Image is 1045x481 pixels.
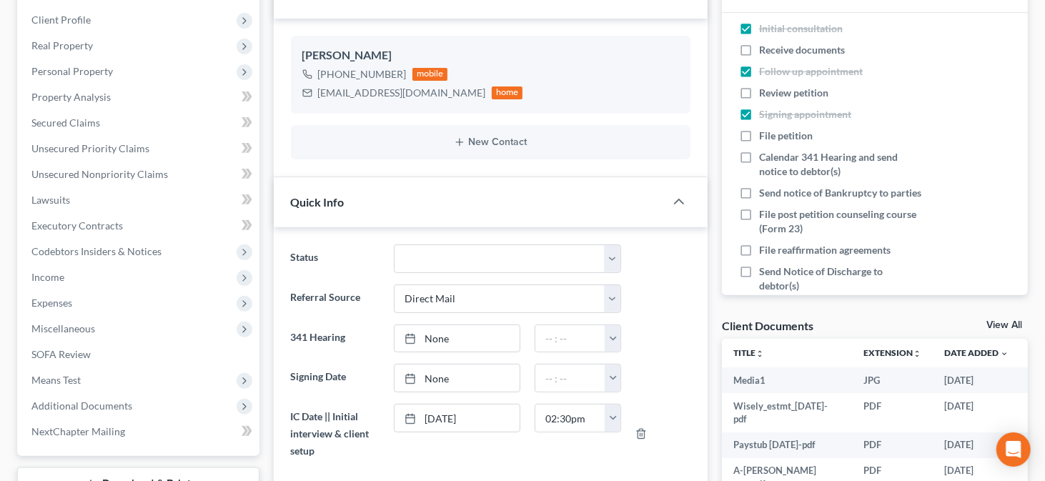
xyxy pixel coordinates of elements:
[31,245,162,257] span: Codebtors Insiders & Notices
[284,284,387,313] label: Referral Source
[395,365,520,392] a: None
[395,405,520,432] a: [DATE]
[31,65,113,77] span: Personal Property
[20,84,259,110] a: Property Analysis
[318,67,407,81] div: [PHONE_NUMBER]
[722,393,852,432] td: Wisely_estmt_[DATE]-pdf
[759,44,845,56] span: Receive documents
[759,265,883,292] span: Send Notice of Discharge to debtor(s)
[20,110,259,136] a: Secured Claims
[535,325,605,352] input: -- : --
[20,136,259,162] a: Unsecured Priority Claims
[284,324,387,353] label: 341 Hearing
[733,347,764,358] a: Titleunfold_more
[535,405,605,432] input: -- : --
[31,168,168,180] span: Unsecured Nonpriority Claims
[913,349,921,358] i: unfold_more
[759,86,828,99] span: Review petition
[31,142,149,154] span: Unsecured Priority Claims
[302,137,679,148] button: New Contact
[535,365,605,392] input: -- : --
[31,219,123,232] span: Executory Contracts
[395,325,520,352] a: None
[31,297,72,309] span: Expenses
[412,68,448,81] div: mobile
[284,364,387,392] label: Signing Date
[284,244,387,273] label: Status
[31,116,100,129] span: Secured Claims
[318,86,486,100] div: [EMAIL_ADDRESS][DOMAIN_NAME]
[722,318,813,333] div: Client Documents
[933,432,1020,458] td: [DATE]
[759,108,851,120] span: Signing appointment
[31,400,132,412] span: Additional Documents
[31,14,91,26] span: Client Profile
[31,271,64,283] span: Income
[759,65,863,77] span: Follow up appointment
[31,425,125,437] span: NextChapter Mailing
[20,213,259,239] a: Executory Contracts
[759,22,843,34] span: Initial consultation
[722,432,852,458] td: Paystub [DATE]-pdf
[756,349,764,358] i: unfold_more
[31,91,111,103] span: Property Analysis
[284,404,387,464] label: IC Date || Initial interview & client setup
[863,347,921,358] a: Extensionunfold_more
[759,151,898,177] span: Calendar 341 Hearing and send notice to debtor(s)
[31,348,91,360] span: SOFA Review
[302,47,679,64] div: [PERSON_NAME]
[20,419,259,445] a: NextChapter Mailing
[759,244,891,256] span: File reaffirmation agreements
[759,187,921,199] span: Send notice of Bankruptcy to parties
[852,432,933,458] td: PDF
[933,393,1020,432] td: [DATE]
[759,208,916,234] span: File post petition counseling course (Form 23)
[996,432,1031,467] div: Open Intercom Messenger
[31,194,70,206] span: Lawsuits
[492,86,523,99] div: home
[986,320,1022,330] a: View All
[722,367,852,393] td: Media1
[933,367,1020,393] td: [DATE]
[20,187,259,213] a: Lawsuits
[31,374,81,386] span: Means Test
[31,39,93,51] span: Real Property
[31,322,95,334] span: Miscellaneous
[20,342,259,367] a: SOFA Review
[944,347,1009,358] a: Date Added expand_more
[1000,349,1009,358] i: expand_more
[20,162,259,187] a: Unsecured Nonpriority Claims
[291,195,345,209] span: Quick Info
[759,129,813,142] span: File petition
[852,393,933,432] td: PDF
[852,367,933,393] td: JPG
